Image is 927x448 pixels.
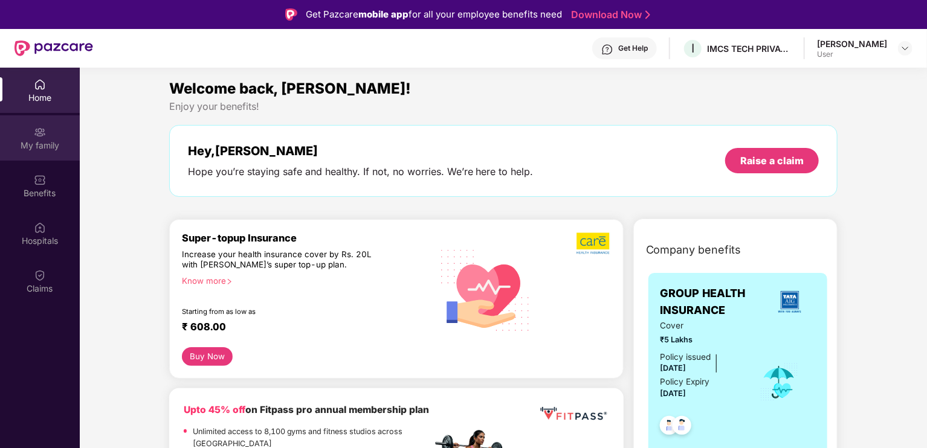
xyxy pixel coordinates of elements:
img: svg+xml;base64,PHN2ZyB4bWxucz0iaHR0cDovL3d3dy53My5vcmcvMjAwMC9zdmciIHdpZHRoPSI0OC45NDMiIGhlaWdodD... [654,412,684,442]
div: Policy Expiry [661,376,710,388]
img: insurerLogo [774,286,806,318]
span: [DATE] [661,363,686,373]
div: IMCS TECH PRIVATE LIMITED [707,43,792,54]
img: New Pazcare Logo [15,40,93,56]
span: ₹5 Lakhs [661,334,743,346]
img: Logo [285,8,297,21]
span: Welcome back, [PERSON_NAME]! [169,80,411,97]
div: Raise a claim [740,154,804,167]
div: Super-topup Insurance [182,232,432,244]
span: right [226,278,233,285]
div: Hope you’re staying safe and healthy. If not, no worries. We’re here to help. [188,165,534,178]
img: svg+xml;base64,PHN2ZyBpZD0iSG9zcGl0YWxzIiB4bWxucz0iaHR0cDovL3d3dy53My5vcmcvMjAwMC9zdmciIHdpZHRoPS... [34,222,46,234]
strong: mobile app [358,8,409,20]
div: Get Help [618,43,648,53]
b: on Fitpass pro annual membership plan [184,404,429,415]
img: Stroke [645,8,650,21]
img: b5dec4f62d2307b9de63beb79f102df3.png [577,232,611,255]
img: svg+xml;base64,PHN2ZyBpZD0iQ2xhaW0iIHhtbG5zPSJodHRwOi8vd3d3LnczLm9yZy8yMDAwL3N2ZyIgd2lkdGg9IjIwIi... [34,269,46,281]
a: Download Now [571,8,647,21]
div: [PERSON_NAME] [817,38,887,50]
div: Increase your health insurance cover by Rs. 20L with [PERSON_NAME]’s super top-up plan. [182,249,380,271]
img: svg+xml;base64,PHN2ZyB4bWxucz0iaHR0cDovL3d3dy53My5vcmcvMjAwMC9zdmciIHdpZHRoPSI0OC45NDMiIGhlaWdodD... [667,412,697,442]
div: Hey, [PERSON_NAME] [188,144,534,158]
div: Know more [182,276,425,284]
button: Buy Now [182,347,233,366]
b: Upto 45% off [184,404,245,415]
div: Policy issued [661,351,711,363]
span: Cover [661,319,743,332]
div: ₹ 608.00 [182,321,420,335]
img: fppp.png [538,403,609,425]
img: icon [760,362,799,402]
img: svg+xml;base64,PHN2ZyBpZD0iQmVuZWZpdHMiIHhtbG5zPSJodHRwOi8vd3d3LnczLm9yZy8yMDAwL3N2ZyIgd2lkdGg9Ij... [34,174,46,186]
img: svg+xml;base64,PHN2ZyB4bWxucz0iaHR0cDovL3d3dy53My5vcmcvMjAwMC9zdmciIHhtbG5zOnhsaW5rPSJodHRwOi8vd3... [432,235,540,344]
div: Get Pazcare for all your employee benefits need [306,7,562,22]
div: Enjoy your benefits! [169,100,838,113]
span: GROUP HEALTH INSURANCE [661,285,764,319]
span: I [691,41,694,56]
img: svg+xml;base64,PHN2ZyBpZD0iSG9tZSIgeG1sbnM9Imh0dHA6Ly93d3cudzMub3JnLzIwMDAvc3ZnIiB3aWR0aD0iMjAiIG... [34,78,46,91]
span: Company benefits [646,242,741,258]
img: svg+xml;base64,PHN2ZyB3aWR0aD0iMjAiIGhlaWdodD0iMjAiIHZpZXdCb3g9IjAgMCAyMCAyMCIgZmlsbD0ibm9uZSIgeG... [34,126,46,138]
img: svg+xml;base64,PHN2ZyBpZD0iRHJvcGRvd24tMzJ4MzIiIHhtbG5zPSJodHRwOi8vd3d3LnczLm9yZy8yMDAwL3N2ZyIgd2... [900,43,910,53]
div: Starting from as low as [182,307,381,316]
img: svg+xml;base64,PHN2ZyBpZD0iSGVscC0zMngzMiIgeG1sbnM9Imh0dHA6Ly93d3cudzMub3JnLzIwMDAvc3ZnIiB3aWR0aD... [601,43,613,56]
div: User [817,50,887,59]
span: [DATE] [661,389,686,398]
